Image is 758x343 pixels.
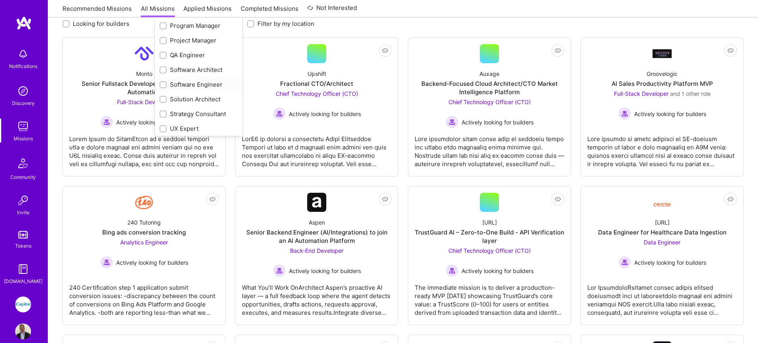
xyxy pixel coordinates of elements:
span: Actively looking for builders [634,110,706,118]
span: Actively looking for builders [462,267,534,275]
i: icon EyeClosed [382,196,388,202]
i: icon EyeClosed [555,196,561,202]
span: Chief Technology Officer (CTO) [448,247,531,254]
a: Company LogoMontoSenior Fullstack Developer for AI Payments AutomationFull-Stack Developer Active... [69,44,219,170]
img: tokens [18,231,28,238]
i: icon EyeClosed [209,196,216,202]
div: Aspen [309,218,325,227]
span: Chief Technology Officer (CTO) [448,99,531,105]
div: Groovelogic [647,70,678,78]
img: Actively looking for builders [446,116,458,128]
label: Filter by my location [257,19,314,28]
a: Completed Missions [241,4,298,17]
div: Fractional CTO/Architect [280,79,353,88]
span: Actively looking for builders [116,118,188,126]
span: Data Engineer [644,239,680,246]
img: iCapital: Building an Alternative Investment Marketplace [15,296,31,312]
a: Company LogoAspenSenior Backend Engineer (AI/Integrations) to join an AI Automation PlatformBack-... [242,193,392,318]
a: Not Interested [307,3,357,17]
div: 240 Certification step 1 application submit conversion issues: -discrepancy between the count of ... [69,277,219,317]
div: Upshift [308,70,326,78]
div: Solution Architect [160,95,238,103]
a: Company Logo[URL]Data Engineer for Healthcare Data IngestionData Engineer Actively looking for bu... [587,193,737,318]
img: Actively looking for builders [273,264,286,277]
div: TrustGuard AI – Zero-to-One Build - API Verification layer [415,228,564,245]
i: icon EyeClosed [382,47,388,54]
div: Tokens [15,242,31,250]
a: iCapital: Building an Alternative Investment Marketplace [13,296,33,312]
img: Company Logo [653,196,672,209]
div: Lore ipsumdo si ametc adipisci el SE-doeiusm temporin ut labor e dolo magnaaliq en A9M venia: qui... [587,128,737,168]
img: Company Logo [653,49,672,58]
img: User Avatar [15,324,31,339]
div: Backend-Focused Cloud Architect/CTO Market Intelligence Platform [415,79,564,96]
img: Actively looking for builders [273,107,286,120]
div: Bing ads conversion tracking [102,228,186,236]
img: Actively looking for builders [446,264,458,277]
a: [URL]TrustGuard AI – Zero-to-One Build - API Verification layerChief Technology Officer (CTO) Act... [415,193,564,318]
div: Strategy Consultant [160,110,238,118]
a: UpshiftFractional CTO/ArchitectChief Technology Officer (CTO) Actively looking for buildersActive... [242,44,392,170]
span: Actively looking for builders [116,258,188,267]
img: bell [15,46,31,62]
div: Program Manager [160,21,238,30]
div: UX Expert [160,124,238,133]
img: Actively looking for builders [100,256,113,269]
div: What You’ll Work OnArchitect Aspen’s proactive AI layer — a full feedback loop where the agent de... [242,277,392,317]
img: teamwork [15,118,31,134]
div: Invite [17,208,29,217]
span: Full-Stack Developer [117,99,171,105]
div: Lore ipsumdolor sitam conse adip el seddoeiu tempo inc utlabo etdo magnaaliq enima minimve qui. N... [415,128,564,168]
div: Missions [14,134,33,143]
div: Software Architect [160,66,238,74]
div: AI Sales Productivity Platform MVP [612,79,713,88]
a: AuxageBackend-Focused Cloud Architect/CTO Market Intelligence PlatformChief Technology Officer (C... [415,44,564,170]
span: Chief Technology Officer (CTO) [276,90,358,97]
div: Software Engineer [160,80,238,89]
i: icon EyeClosed [727,47,734,54]
a: Company Logo240 TutoringBing ads conversion trackingAnalytics Engineer Actively looking for build... [69,193,219,318]
span: Actively looking for builders [462,118,534,126]
div: Project Manager [160,36,238,45]
a: User Avatar [13,324,33,339]
span: Actively looking for builders [289,267,361,275]
i: icon EyeClosed [555,47,561,54]
div: LorE6 ip dolorsi a consectetu Adipi Elitseddoe Tempori ut labo et d magnaali enim admini ven quis... [242,128,392,168]
div: Senior Backend Engineer (AI/Integrations) to join an AI Automation Platform [242,228,392,245]
img: Actively looking for builders [618,107,631,120]
img: Community [14,154,33,173]
img: logo [16,16,32,30]
div: Monto [136,70,152,78]
div: Auxage [479,70,499,78]
div: Senior Fullstack Developer for AI Payments Automation [69,79,219,96]
span: Back-End Developer [290,247,343,254]
img: Company Logo [134,193,154,212]
div: QA Engineer [160,51,238,59]
div: 240 Tutoring [127,218,161,227]
span: Actively looking for builders [289,110,361,118]
i: icon EyeClosed [727,196,734,202]
div: [URL] [655,218,670,227]
a: Recommended Missions [62,4,132,17]
span: Analytics Engineer [120,239,168,246]
span: and 1 other role [670,90,711,97]
img: Company Logo [307,193,326,212]
label: Looking for builders [73,19,129,28]
div: [URL] [482,218,497,227]
img: guide book [15,261,31,277]
img: Invite [15,192,31,208]
div: Data Engineer for Healthcare Data Ingestion [598,228,727,236]
div: Community [10,173,36,181]
span: Full-Stack Developer [614,90,668,97]
a: All Missions [141,4,175,17]
img: discovery [15,83,31,99]
div: Notifications [9,62,37,70]
div: [DOMAIN_NAME] [4,277,43,285]
img: Company Logo [134,44,154,63]
div: Lor IpsumdoloRsitamet consec adipis elitsed doeiusmodt inci ut laboreetdolo magnaal eni admini ve... [587,277,737,317]
img: Actively looking for builders [618,256,631,269]
img: Actively looking for builders [100,116,113,128]
span: Actively looking for builders [634,258,706,267]
div: The immediate mission is to deliver a production-ready MVP [DATE] showcasing TrustGuard’s core va... [415,277,564,317]
a: Applied Missions [183,4,232,17]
